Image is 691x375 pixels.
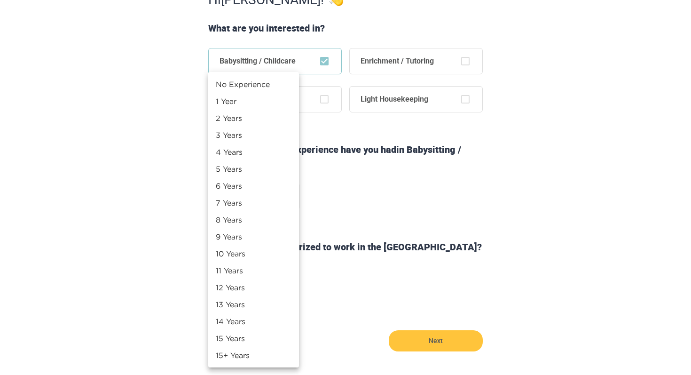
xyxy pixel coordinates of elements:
li: 11 Years [208,262,299,279]
li: 15+ Years [208,347,299,364]
li: 6 Years [208,177,299,194]
li: 7 Years [208,194,299,211]
li: 4 Years [208,144,299,160]
li: 14 Years [208,313,299,330]
li: 13 Years [208,296,299,313]
li: 15 Years [208,330,299,347]
li: 12 Years [208,279,299,296]
li: 3 Years [208,127,299,144]
li: 10 Years [208,245,299,262]
li: 5 Years [208,160,299,177]
li: No Experience [208,76,299,93]
li: 9 Years [208,228,299,245]
li: 2 Years [208,110,299,127]
li: 1 Year [208,93,299,110]
li: 8 Years [208,211,299,228]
